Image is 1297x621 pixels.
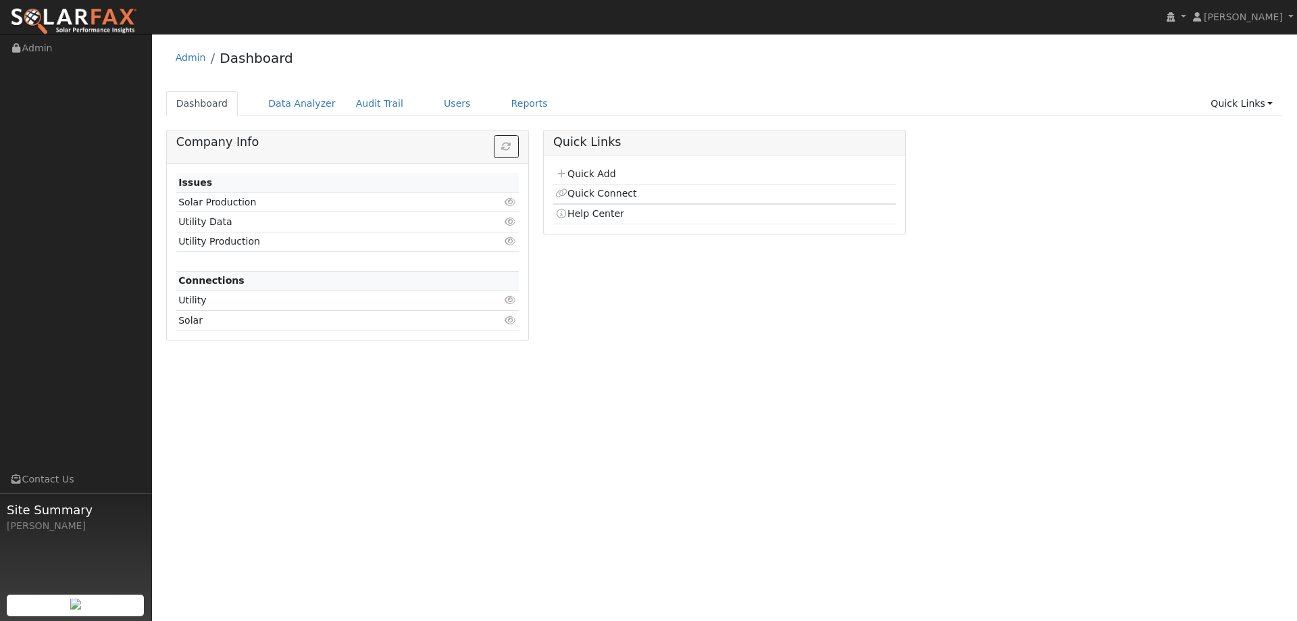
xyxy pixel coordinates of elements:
a: Quick Add [555,168,615,179]
i: Click to view [505,295,517,305]
img: SolarFax [10,7,137,36]
span: [PERSON_NAME] [1204,11,1283,22]
i: Click to view [505,316,517,325]
i: Click to view [505,197,517,207]
a: Quick Links [1200,91,1283,116]
td: Solar Production [176,193,463,212]
td: Utility Data [176,212,463,232]
a: Quick Connect [555,188,636,199]
a: Audit Trail [346,91,413,116]
h5: Quick Links [553,135,896,149]
a: Reports [501,91,558,116]
div: [PERSON_NAME] [7,519,145,533]
a: Admin [176,52,206,63]
a: Dashboard [220,50,293,66]
td: Utility [176,291,463,310]
a: Dashboard [166,91,238,116]
span: Site Summary [7,501,145,519]
td: Solar [176,311,463,330]
strong: Connections [178,275,245,286]
a: Help Center [555,208,624,219]
td: Utility Production [176,232,463,251]
i: Click to view [505,237,517,246]
a: Data Analyzer [258,91,346,116]
strong: Issues [178,177,212,188]
a: Users [434,91,481,116]
h5: Company Info [176,135,519,149]
img: retrieve [70,599,81,610]
i: Click to view [505,217,517,226]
